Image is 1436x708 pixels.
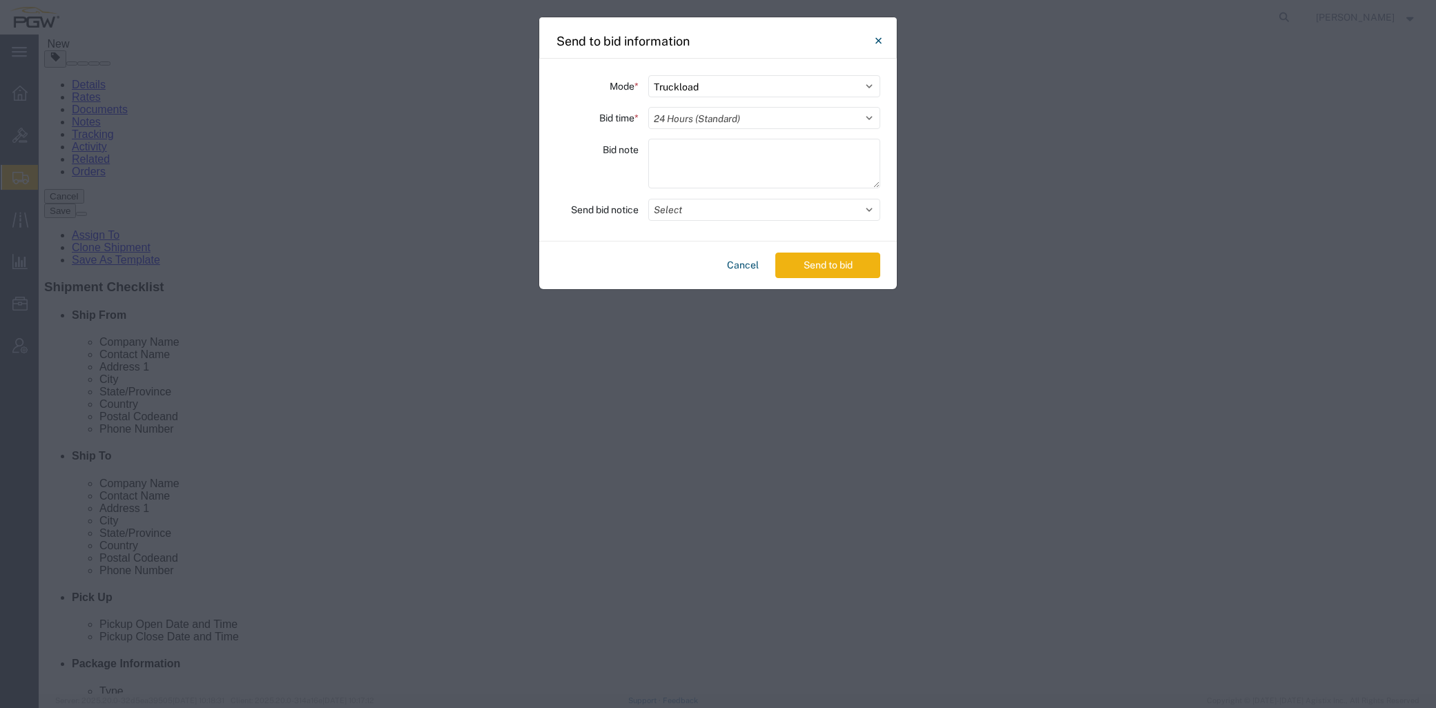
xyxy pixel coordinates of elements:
[556,32,690,50] h4: Send to bid information
[864,27,892,55] button: Close
[721,253,764,278] button: Cancel
[610,75,639,97] label: Mode
[603,139,639,161] label: Bid note
[775,253,880,278] button: Send to bid
[599,107,639,129] label: Bid time
[648,199,880,221] button: Select
[571,199,639,221] label: Send bid notice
